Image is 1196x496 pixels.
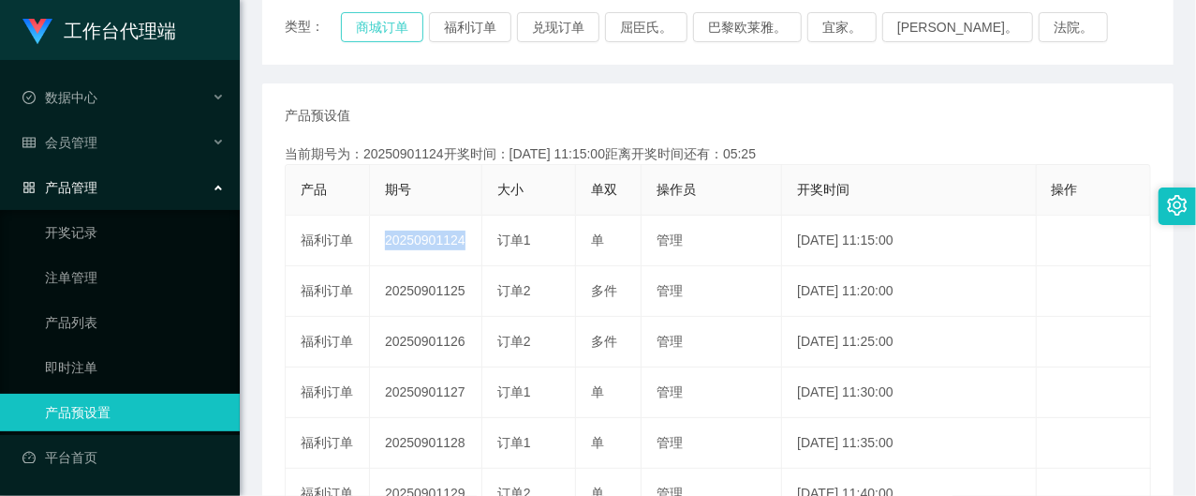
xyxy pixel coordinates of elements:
td: 20250901124 [370,216,482,266]
font: 产品管理 [45,180,97,195]
font: 会员管理 [45,135,97,150]
span: 类型： [285,12,341,42]
i: 图标： AppStore-O [22,181,36,194]
button: 宜家。 [807,12,877,42]
button: 福利订单 [429,12,511,42]
button: 法院。 [1039,12,1108,42]
span: 订单1 [497,384,531,399]
span: 产品预设值 [285,106,350,126]
td: [DATE] 11:35:00 [782,418,1036,469]
span: 订单1 [497,233,531,248]
span: 单 [591,233,604,248]
td: 20250901128 [370,418,482,469]
span: 订单2 [497,334,531,349]
span: 操作员 [657,182,696,197]
td: [DATE] 11:15:00 [782,216,1036,266]
i: 图标： table [22,136,36,149]
button: [PERSON_NAME]。 [882,12,1033,42]
button: 商城订单 [341,12,423,42]
td: 20250901126 [370,317,482,368]
button: 巴黎欧莱雅。 [693,12,802,42]
td: 管理 [642,317,782,368]
button: 兑现订单 [517,12,599,42]
a: 开奖记录 [45,214,225,251]
i: 图标： 设置 [1167,195,1188,216]
td: 管理 [642,216,782,266]
h1: 工作台代理端 [64,1,176,61]
a: 工作台代理端 [22,23,176,38]
a: 图标： 仪表板平台首页 [22,439,225,476]
span: 订单2 [497,283,531,298]
font: 数据中心 [45,90,97,105]
span: 多件 [591,334,617,349]
img: logo.9652507e.png [22,19,52,45]
span: 单 [591,435,604,450]
td: 20250901127 [370,368,482,418]
span: 操作 [1052,182,1078,197]
td: 管理 [642,418,782,469]
td: 福利订单 [286,216,370,266]
i: 图标： check-circle-o [22,91,36,104]
a: 注单管理 [45,259,225,296]
span: 多件 [591,283,617,298]
span: 大小 [497,182,524,197]
a: 产品预设置 [45,394,225,431]
span: 开奖时间 [797,182,849,197]
td: 管理 [642,368,782,418]
a: 即时注单 [45,349,225,386]
span: 期号 [385,182,411,197]
td: 福利订单 [286,317,370,368]
td: [DATE] 11:25:00 [782,317,1036,368]
a: 产品列表 [45,304,225,341]
td: [DATE] 11:30:00 [782,368,1036,418]
td: [DATE] 11:20:00 [782,266,1036,317]
span: 订单1 [497,435,531,450]
div: 当前期号为：20250901124开奖时间：[DATE] 11:15:00距离开奖时间还有：05:25 [285,144,1151,164]
span: 产品 [301,182,327,197]
button: 屈臣氏。 [605,12,687,42]
span: 单双 [591,182,617,197]
td: 20250901125 [370,266,482,317]
span: 单 [591,384,604,399]
td: 福利订单 [286,266,370,317]
td: 福利订单 [286,418,370,469]
td: 福利订单 [286,368,370,418]
td: 管理 [642,266,782,317]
